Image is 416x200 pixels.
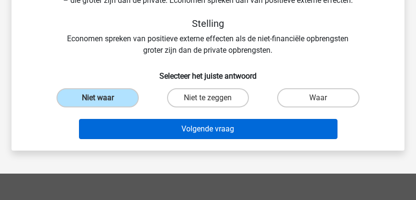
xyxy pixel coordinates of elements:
h6: Selecteer het juiste antwoord [27,64,389,81]
button: Volgende vraag [79,119,337,139]
h5: Stelling [57,18,359,29]
label: Niet te zeggen [167,88,249,107]
label: Waar [277,88,359,107]
label: Niet waar [56,88,138,107]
